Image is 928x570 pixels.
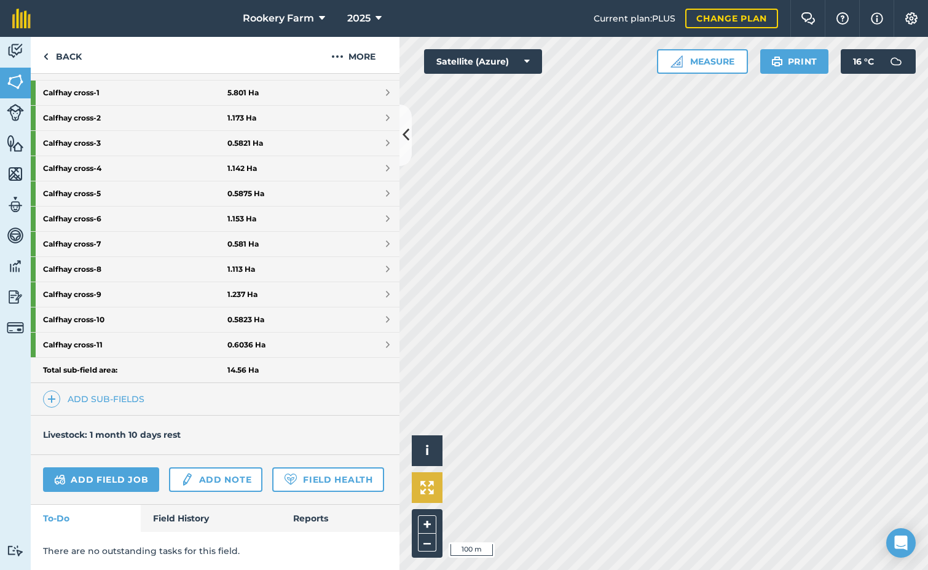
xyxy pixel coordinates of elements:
[12,9,31,28] img: fieldmargin Logo
[418,534,436,552] button: –
[43,429,181,440] h4: Livestock: 1 month 10 days rest
[227,113,256,123] strong: 1.173 Ha
[227,315,264,325] strong: 0.5823 Ha
[884,49,908,74] img: svg+xml;base64,PD94bWwgdmVyc2lvbj0iMS4wIiBlbmNvZGluZz0idXRmLTgiPz4KPCEtLSBHZW5lcmF0b3I6IEFkb2JlIE...
[7,42,24,60] img: svg+xml;base64,PD94bWwgdmVyc2lvbj0iMS4wIiBlbmNvZGluZz0idXRmLTgiPz4KPCEtLSBHZW5lcmF0b3I6IEFkb2JlIE...
[31,505,141,532] a: To-Do
[227,88,259,98] strong: 5.801 Ha
[670,55,683,68] img: Ruler icon
[853,49,874,74] span: 16 ° C
[281,505,399,532] a: Reports
[272,467,383,492] a: Field Health
[7,134,24,152] img: svg+xml;base64,PHN2ZyB4bWxucz0iaHR0cDovL3d3dy53My5vcmcvMjAwMC9zdmciIHdpZHRoPSI1NiIgaGVpZ2h0PSI2MC...
[31,181,399,206] a: Calfhay cross-50.5875 Ha
[7,319,24,336] img: svg+xml;base64,PD94bWwgdmVyc2lvbj0iMS4wIiBlbmNvZGluZz0idXRmLTgiPz4KPCEtLSBHZW5lcmF0b3I6IEFkb2JlIE...
[771,54,783,69] img: svg+xml;base64,PHN2ZyB4bWxucz0iaHR0cDovL3d3dy53My5vcmcvMjAwMC9zdmciIHdpZHRoPSIxOSIgaGVpZ2h0PSIyNC...
[31,106,399,130] a: Calfhay cross-21.173 Ha
[418,515,436,534] button: +
[31,81,399,105] a: Calfhay cross-15.801 Ha
[169,467,262,492] a: Add note
[7,73,24,91] img: svg+xml;base64,PHN2ZyB4bWxucz0iaHR0cDovL3d3dy53My5vcmcvMjAwMC9zdmciIHdpZHRoPSI1NiIgaGVpZ2h0PSI2MC...
[31,156,399,181] a: Calfhay cross-41.142 Ha
[871,11,883,26] img: svg+xml;base64,PHN2ZyB4bWxucz0iaHR0cDovL3d3dy53My5vcmcvMjAwMC9zdmciIHdpZHRoPSIxNyIgaGVpZ2h0PSIxNy...
[7,104,24,121] img: svg+xml;base64,PD94bWwgdmVyc2lvbj0iMS4wIiBlbmNvZGluZz0idXRmLTgiPz4KPCEtLSBHZW5lcmF0b3I6IEFkb2JlIE...
[7,226,24,245] img: svg+xml;base64,PD94bWwgdmVyc2lvbj0iMS4wIiBlbmNvZGluZz0idXRmLTgiPz4KPCEtLSBHZW5lcmF0b3I6IEFkb2JlIE...
[227,138,263,148] strong: 0.5821 Ha
[7,196,24,214] img: svg+xml;base64,PD94bWwgdmVyc2lvbj0iMS4wIiBlbmNvZGluZz0idXRmLTgiPz4KPCEtLSBHZW5lcmF0b3I6IEFkb2JlIE...
[227,239,259,249] strong: 0.581 Ha
[227,264,255,274] strong: 1.113 Ha
[43,390,149,408] a: Add sub-fields
[420,481,434,494] img: Four arrows, one pointing top left, one top right, one bottom right and the last bottom left
[43,307,227,332] strong: Calfhay cross - 10
[227,365,259,375] strong: 14.56 Ha
[43,181,227,206] strong: Calfhay cross - 5
[685,9,778,28] a: Change plan
[904,12,919,25] img: A cog icon
[424,49,542,74] button: Satellite (Azure)
[347,11,371,26] span: 2025
[594,12,675,25] span: Current plan : PLUS
[43,156,227,181] strong: Calfhay cross - 4
[43,232,227,256] strong: Calfhay cross - 7
[31,232,399,256] a: Calfhay cross-70.581 Ha
[31,307,399,332] a: Calfhay cross-100.5823 Ha
[47,392,56,406] img: svg+xml;base64,PHN2ZyB4bWxucz0iaHR0cDovL3d3dy53My5vcmcvMjAwMC9zdmciIHdpZHRoPSIxNCIgaGVpZ2h0PSIyNC...
[43,207,227,231] strong: Calfhay cross - 6
[31,37,94,73] a: Back
[43,282,227,307] strong: Calfhay cross - 9
[841,49,916,74] button: 16 °C
[760,49,829,74] button: Print
[227,340,265,350] strong: 0.6036 Ha
[886,528,916,558] div: Open Intercom Messenger
[43,49,49,64] img: svg+xml;base64,PHN2ZyB4bWxucz0iaHR0cDovL3d3dy53My5vcmcvMjAwMC9zdmciIHdpZHRoPSI5IiBoZWlnaHQ9IjI0Ii...
[801,12,816,25] img: Two speech bubbles overlapping with the left bubble in the forefront
[7,165,24,183] img: svg+xml;base64,PHN2ZyB4bWxucz0iaHR0cDovL3d3dy53My5vcmcvMjAwMC9zdmciIHdpZHRoPSI1NiIgaGVpZ2h0PSI2MC...
[412,435,442,466] button: i
[43,106,227,130] strong: Calfhay cross - 2
[31,333,399,357] a: Calfhay cross-110.6036 Ha
[54,472,66,487] img: svg+xml;base64,PD94bWwgdmVyc2lvbj0iMS4wIiBlbmNvZGluZz0idXRmLTgiPz4KPCEtLSBHZW5lcmF0b3I6IEFkb2JlIE...
[180,472,194,487] img: svg+xml;base64,PD94bWwgdmVyc2lvbj0iMS4wIiBlbmNvZGluZz0idXRmLTgiPz4KPCEtLSBHZW5lcmF0b3I6IEFkb2JlIE...
[227,290,258,299] strong: 1.237 Ha
[307,37,399,73] button: More
[31,257,399,282] a: Calfhay cross-81.113 Ha
[7,257,24,275] img: svg+xml;base64,PD94bWwgdmVyc2lvbj0iMS4wIiBlbmNvZGluZz0idXRmLTgiPz4KPCEtLSBHZW5lcmF0b3I6IEFkb2JlIE...
[43,333,227,357] strong: Calfhay cross - 11
[835,12,850,25] img: A question mark icon
[31,207,399,231] a: Calfhay cross-61.153 Ha
[227,214,256,224] strong: 1.153 Ha
[43,257,227,282] strong: Calfhay cross - 8
[331,49,344,64] img: svg+xml;base64,PHN2ZyB4bWxucz0iaHR0cDovL3d3dy53My5vcmcvMjAwMC9zdmciIHdpZHRoPSIyMCIgaGVpZ2h0PSIyNC...
[7,545,24,556] img: svg+xml;base64,PD94bWwgdmVyc2lvbj0iMS4wIiBlbmNvZGluZz0idXRmLTgiPz4KPCEtLSBHZW5lcmF0b3I6IEFkb2JlIE...
[43,467,159,492] a: Add field job
[43,131,227,156] strong: Calfhay cross - 3
[43,81,227,105] strong: Calfhay cross - 1
[141,505,280,532] a: Field History
[425,443,429,458] span: i
[7,288,24,306] img: svg+xml;base64,PD94bWwgdmVyc2lvbj0iMS4wIiBlbmNvZGluZz0idXRmLTgiPz4KPCEtLSBHZW5lcmF0b3I6IEFkb2JlIE...
[227,189,264,199] strong: 0.5875 Ha
[43,544,387,558] p: There are no outstanding tasks for this field.
[43,365,227,375] strong: Total sub-field area:
[227,164,257,173] strong: 1.142 Ha
[31,282,399,307] a: Calfhay cross-91.237 Ha
[657,49,748,74] button: Measure
[31,131,399,156] a: Calfhay cross-30.5821 Ha
[243,11,314,26] span: Rookery Farm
